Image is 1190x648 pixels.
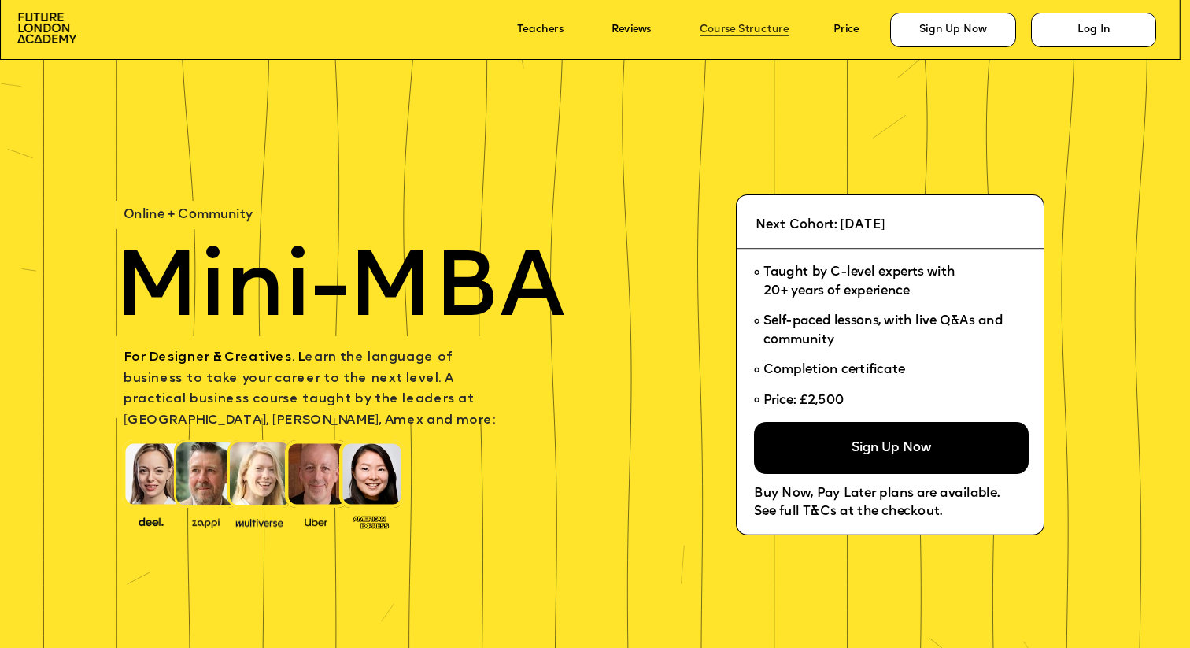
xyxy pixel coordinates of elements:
span: earn the language of business to take your career to the next level. A practical business course ... [124,351,495,427]
a: Price [833,24,859,36]
img: image-388f4489-9820-4c53-9b08-f7df0b8d4ae2.png [128,513,174,528]
span: Price: £2,500 [763,394,844,407]
img: image-aac980e9-41de-4c2d-a048-f29dd30a0068.png [17,13,76,43]
span: Self-paced lessons, with live Q&As and community [763,316,1007,347]
span: Buy Now, Pay Later plans are available. [754,487,1000,500]
span: Mini-MBA [114,245,565,338]
span: Next Cohort: [DATE] [756,219,885,231]
img: image-b2f1584c-cbf7-4a77-bbe0-f56ae6ee31f2.png [183,515,229,528]
img: image-99cff0b2-a396-4aab-8550-cf4071da2cb9.png [293,515,339,528]
span: For Designer & Creatives. L [124,351,305,364]
a: Course Structure [700,24,789,36]
a: Reviews [612,24,651,36]
span: See full T&Cs at the checkout. [754,506,942,519]
span: Completion certificate [763,364,905,376]
img: image-93eab660-639c-4de6-957c-4ae039a0235a.png [347,513,394,530]
span: Online + Community [124,209,253,222]
img: image-b7d05013-d886-4065-8d38-3eca2af40620.png [231,513,287,528]
a: Teachers [517,24,564,36]
span: Taught by C-level experts with 20+ years of experience [763,267,955,298]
